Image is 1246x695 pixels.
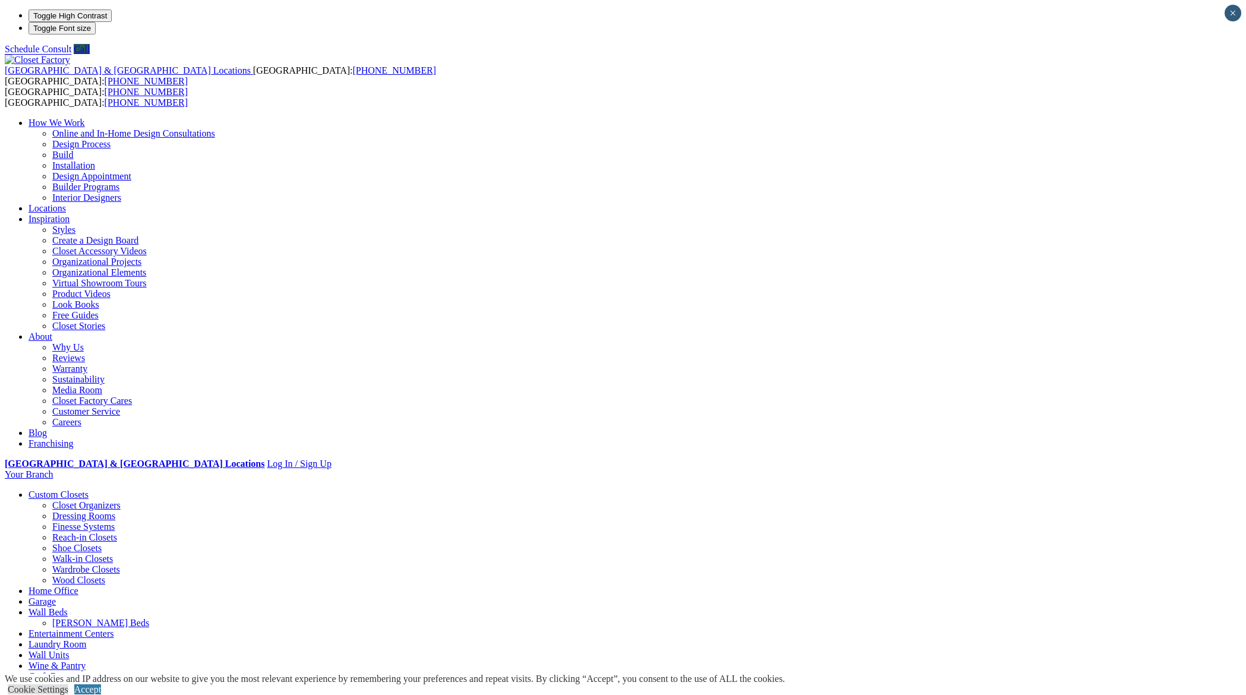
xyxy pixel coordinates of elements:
a: Log In / Sign Up [267,459,331,469]
a: Wardrobe Closets [52,564,120,574]
a: [PHONE_NUMBER] [105,97,188,108]
span: Toggle Font size [33,24,91,33]
a: Reach-in Closets [52,532,117,542]
span: [GEOGRAPHIC_DATA]: [GEOGRAPHIC_DATA]: [5,87,188,108]
a: Design Appointment [52,171,131,181]
a: Home Office [29,586,78,596]
a: Builder Programs [52,182,119,192]
a: Closet Stories [52,321,105,331]
a: Product Videos [52,289,111,299]
a: Virtual Showroom Tours [52,278,147,288]
a: Accept [74,684,101,694]
a: Cookie Settings [8,684,68,694]
a: Interior Designers [52,192,121,203]
button: Close [1225,5,1241,21]
span: [GEOGRAPHIC_DATA]: [GEOGRAPHIC_DATA]: [5,65,436,86]
a: Dressing Rooms [52,511,115,521]
a: Wall Beds [29,607,68,617]
a: Laundry Room [29,639,86,649]
a: Organizational Elements [52,267,146,277]
a: Wood Closets [52,575,105,585]
a: How We Work [29,118,85,128]
span: Toggle High Contrast [33,11,107,20]
a: Customer Service [52,406,120,416]
a: Custom Closets [29,489,89,500]
a: Franchising [29,438,74,448]
a: Call [74,44,90,54]
a: Look Books [52,299,99,309]
a: Sustainability [52,374,105,384]
a: Careers [52,417,81,427]
img: Closet Factory [5,55,70,65]
a: Warranty [52,364,87,374]
button: Toggle High Contrast [29,10,112,22]
div: We use cookies and IP address on our website to give you the most relevant experience by remember... [5,674,785,684]
button: Toggle Font size [29,22,96,34]
a: Design Process [52,139,111,149]
a: Online and In-Home Design Consultations [52,128,215,138]
a: [PHONE_NUMBER] [105,87,188,97]
span: [GEOGRAPHIC_DATA] & [GEOGRAPHIC_DATA] Locations [5,65,251,75]
a: [PERSON_NAME] Beds [52,618,149,628]
a: Finesse Systems [52,522,115,532]
a: Craft Room [29,671,74,681]
a: Your Branch [5,469,53,479]
a: Create a Design Board [52,235,138,245]
a: Shoe Closets [52,543,102,553]
a: Blog [29,428,47,438]
a: Closet Accessory Videos [52,246,147,256]
a: [GEOGRAPHIC_DATA] & [GEOGRAPHIC_DATA] Locations [5,65,253,75]
a: Entertainment Centers [29,628,114,639]
a: Closet Factory Cares [52,396,132,406]
a: About [29,331,52,342]
a: Media Room [52,385,102,395]
a: Walk-in Closets [52,554,113,564]
a: Free Guides [52,310,99,320]
a: Garage [29,596,56,606]
a: [PHONE_NUMBER] [105,76,188,86]
a: [GEOGRAPHIC_DATA] & [GEOGRAPHIC_DATA] Locations [5,459,264,469]
a: Build [52,150,74,160]
a: Styles [52,225,75,235]
a: Locations [29,203,66,213]
a: Wall Units [29,650,69,660]
a: Wine & Pantry [29,661,86,671]
a: Reviews [52,353,85,363]
a: Installation [52,160,95,170]
a: [PHONE_NUMBER] [352,65,436,75]
a: Why Us [52,342,84,352]
a: Inspiration [29,214,70,224]
a: Closet Organizers [52,500,121,510]
a: Schedule Consult [5,44,71,54]
a: Organizational Projects [52,257,141,267]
